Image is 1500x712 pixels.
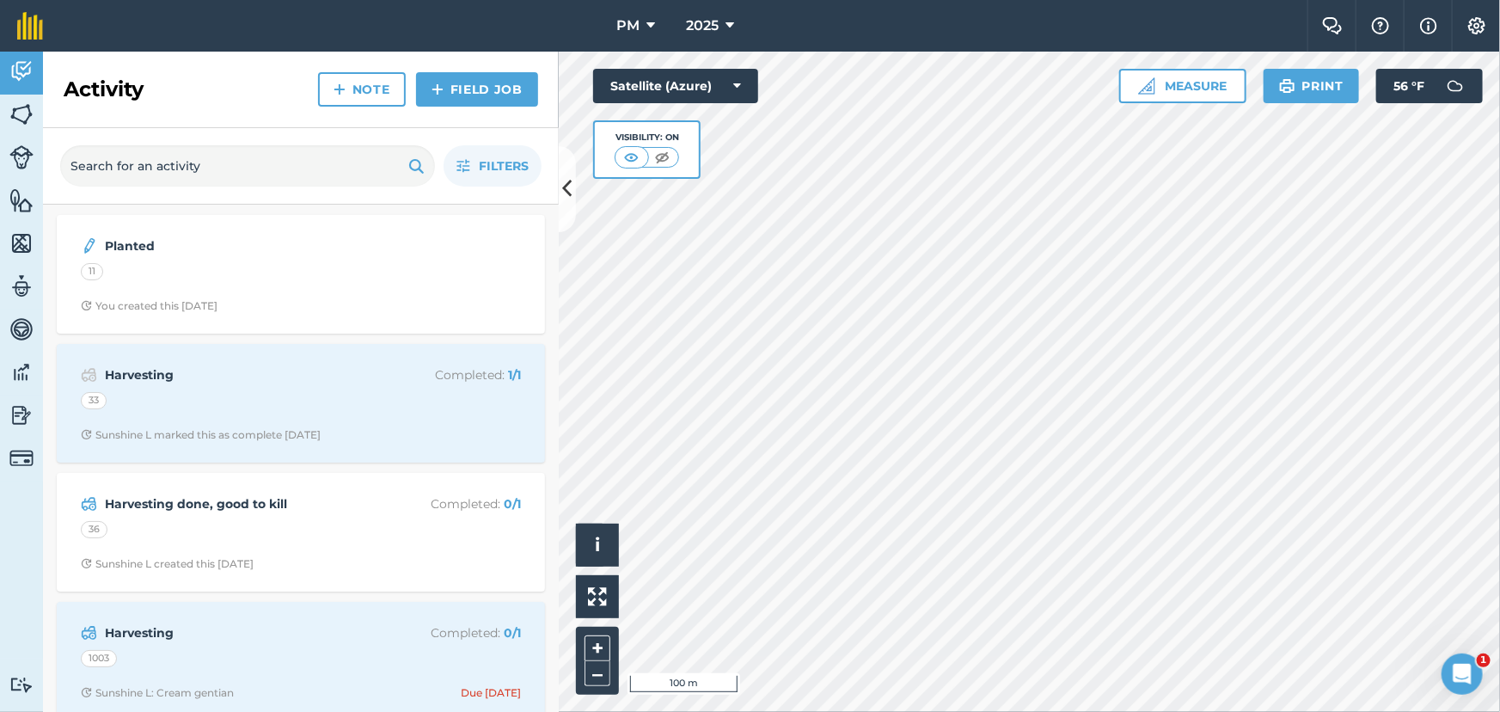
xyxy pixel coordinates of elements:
button: – [585,661,610,686]
img: svg+xml;base64,PHN2ZyB4bWxucz0iaHR0cDovL3d3dy53My5vcmcvMjAwMC9zdmciIHdpZHRoPSIxNyIgaGVpZ2h0PSIxNy... [1420,15,1437,36]
img: svg+xml;base64,PD94bWwgdmVyc2lvbj0iMS4wIiBlbmNvZGluZz0idXRmLTgiPz4KPCEtLSBHZW5lcmF0b3I6IEFkb2JlIE... [9,145,34,169]
button: Filters [444,145,542,187]
div: Sunshine L: Cream gentian [81,686,234,700]
img: svg+xml;base64,PD94bWwgdmVyc2lvbj0iMS4wIiBlbmNvZGluZz0idXRmLTgiPz4KPCEtLSBHZW5lcmF0b3I6IEFkb2JlIE... [81,365,97,385]
img: svg+xml;base64,PHN2ZyB4bWxucz0iaHR0cDovL3d3dy53My5vcmcvMjAwMC9zdmciIHdpZHRoPSIxOSIgaGVpZ2h0PSIyNC... [408,156,425,176]
div: Visibility: On [615,131,680,144]
img: svg+xml;base64,PHN2ZyB4bWxucz0iaHR0cDovL3d3dy53My5vcmcvMjAwMC9zdmciIHdpZHRoPSIxOSIgaGVpZ2h0PSIyNC... [1279,76,1295,96]
img: svg+xml;base64,PHN2ZyB4bWxucz0iaHR0cDovL3d3dy53My5vcmcvMjAwMC9zdmciIHdpZHRoPSI1MCIgaGVpZ2h0PSI0MC... [621,149,642,166]
span: 2025 [686,15,719,36]
div: 36 [81,521,107,538]
div: Due [DATE] [461,686,521,700]
button: Satellite (Azure) [593,69,758,103]
img: svg+xml;base64,PHN2ZyB4bWxucz0iaHR0cDovL3d3dy53My5vcmcvMjAwMC9zdmciIHdpZHRoPSI1NiIgaGVpZ2h0PSI2MC... [9,230,34,256]
img: svg+xml;base64,PD94bWwgdmVyc2lvbj0iMS4wIiBlbmNvZGluZz0idXRmLTgiPz4KPCEtLSBHZW5lcmF0b3I6IEFkb2JlIE... [9,58,34,84]
iframe: Intercom live chat [1442,654,1483,695]
img: svg+xml;base64,PD94bWwgdmVyc2lvbj0iMS4wIiBlbmNvZGluZz0idXRmLTgiPz4KPCEtLSBHZW5lcmF0b3I6IEFkb2JlIE... [9,402,34,428]
img: Clock with arrow pointing clockwise [81,558,92,569]
img: Clock with arrow pointing clockwise [81,429,92,440]
button: Print [1264,69,1360,103]
img: svg+xml;base64,PHN2ZyB4bWxucz0iaHR0cDovL3d3dy53My5vcmcvMjAwMC9zdmciIHdpZHRoPSI1MCIgaGVpZ2h0PSI0MC... [652,149,673,166]
div: You created this [DATE] [81,299,217,313]
a: Planted11Clock with arrow pointing clockwiseYou created this [DATE] [67,225,535,323]
a: Harvesting done, good to killCompleted: 0/136Clock with arrow pointing clockwiseSunshine L create... [67,483,535,581]
a: HarvestingCompleted: 1/133Clock with arrow pointing clockwiseSunshine L marked this as complete [... [67,354,535,452]
div: 1003 [81,650,117,667]
a: Note [318,72,406,107]
img: svg+xml;base64,PD94bWwgdmVyc2lvbj0iMS4wIiBlbmNvZGluZz0idXRmLTgiPz4KPCEtLSBHZW5lcmF0b3I6IEFkb2JlIE... [9,677,34,693]
strong: Harvesting [105,623,377,642]
strong: Harvesting [105,365,377,384]
img: svg+xml;base64,PD94bWwgdmVyc2lvbj0iMS4wIiBlbmNvZGluZz0idXRmLTgiPz4KPCEtLSBHZW5lcmF0b3I6IEFkb2JlIE... [9,273,34,299]
img: fieldmargin Logo [17,12,43,40]
p: Completed : [384,494,521,513]
p: Completed : [384,623,521,642]
strong: 0 / 1 [504,625,521,641]
img: svg+xml;base64,PHN2ZyB4bWxucz0iaHR0cDovL3d3dy53My5vcmcvMjAwMC9zdmciIHdpZHRoPSIxNCIgaGVpZ2h0PSIyNC... [432,79,444,100]
a: Field Job [416,72,538,107]
img: svg+xml;base64,PD94bWwgdmVyc2lvbj0iMS4wIiBlbmNvZGluZz0idXRmLTgiPz4KPCEtLSBHZW5lcmF0b3I6IEFkb2JlIE... [81,494,97,514]
h2: Activity [64,76,144,103]
img: svg+xml;base64,PD94bWwgdmVyc2lvbj0iMS4wIiBlbmNvZGluZz0idXRmLTgiPz4KPCEtLSBHZW5lcmF0b3I6IEFkb2JlIE... [9,359,34,385]
img: Two speech bubbles overlapping with the left bubble in the forefront [1322,17,1343,34]
img: svg+xml;base64,PD94bWwgdmVyc2lvbj0iMS4wIiBlbmNvZGluZz0idXRmLTgiPz4KPCEtLSBHZW5lcmF0b3I6IEFkb2JlIE... [1438,69,1472,103]
button: + [585,635,610,661]
strong: 1 / 1 [508,367,521,383]
div: 11 [81,263,103,280]
button: Measure [1119,69,1246,103]
button: i [576,524,619,567]
input: Search for an activity [60,145,435,187]
img: svg+xml;base64,PD94bWwgdmVyc2lvbj0iMS4wIiBlbmNvZGluZz0idXRmLTgiPz4KPCEtLSBHZW5lcmF0b3I6IEFkb2JlIE... [9,316,34,342]
img: svg+xml;base64,PD94bWwgdmVyc2lvbj0iMS4wIiBlbmNvZGluZz0idXRmLTgiPz4KPCEtLSBHZW5lcmF0b3I6IEFkb2JlIE... [81,623,97,643]
span: 56 ° F [1393,69,1424,103]
strong: 0 / 1 [504,496,521,512]
img: Clock with arrow pointing clockwise [81,687,92,698]
p: Completed : [384,365,521,384]
div: 33 [81,392,107,409]
img: svg+xml;base64,PD94bWwgdmVyc2lvbj0iMS4wIiBlbmNvZGluZz0idXRmLTgiPz4KPCEtLSBHZW5lcmF0b3I6IEFkb2JlIE... [9,446,34,470]
button: 56 °F [1376,69,1483,103]
img: A question mark icon [1370,17,1391,34]
span: i [595,534,600,555]
div: Sunshine L created this [DATE] [81,557,254,571]
span: PM [616,15,640,36]
img: Four arrows, one pointing top left, one top right, one bottom right and the last bottom left [588,587,607,606]
div: Sunshine L marked this as complete [DATE] [81,428,321,442]
img: svg+xml;base64,PD94bWwgdmVyc2lvbj0iMS4wIiBlbmNvZGluZz0idXRmLTgiPz4KPCEtLSBHZW5lcmF0b3I6IEFkb2JlIE... [81,236,98,256]
img: Ruler icon [1138,77,1155,95]
strong: Planted [105,236,377,255]
img: Clock with arrow pointing clockwise [81,300,92,311]
strong: Harvesting done, good to kill [105,494,377,513]
img: svg+xml;base64,PHN2ZyB4bWxucz0iaHR0cDovL3d3dy53My5vcmcvMjAwMC9zdmciIHdpZHRoPSIxNCIgaGVpZ2h0PSIyNC... [334,79,346,100]
a: HarvestingCompleted: 0/11003Clock with arrow pointing clockwiseSunshine L: Cream gentianDue [DATE] [67,612,535,710]
img: svg+xml;base64,PHN2ZyB4bWxucz0iaHR0cDovL3d3dy53My5vcmcvMjAwMC9zdmciIHdpZHRoPSI1NiIgaGVpZ2h0PSI2MC... [9,101,34,127]
span: Filters [479,157,529,175]
span: 1 [1477,654,1491,667]
img: A cog icon [1466,17,1487,34]
img: svg+xml;base64,PHN2ZyB4bWxucz0iaHR0cDovL3d3dy53My5vcmcvMjAwMC9zdmciIHdpZHRoPSI1NiIgaGVpZ2h0PSI2MC... [9,187,34,213]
